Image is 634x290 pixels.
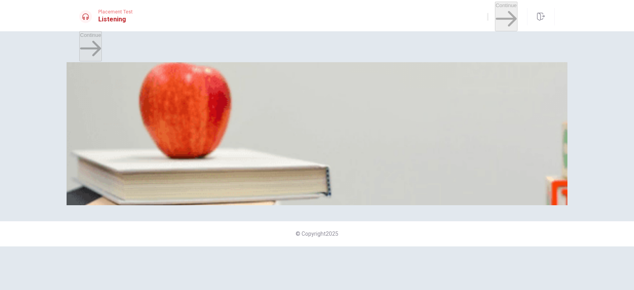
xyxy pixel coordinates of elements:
[495,2,518,31] button: Continue
[296,231,338,237] span: © Copyright 2025
[98,15,133,24] h1: Listening
[79,31,102,61] button: Continue
[98,9,133,15] span: Placement Test
[67,10,567,205] img: Discussing a Presentation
